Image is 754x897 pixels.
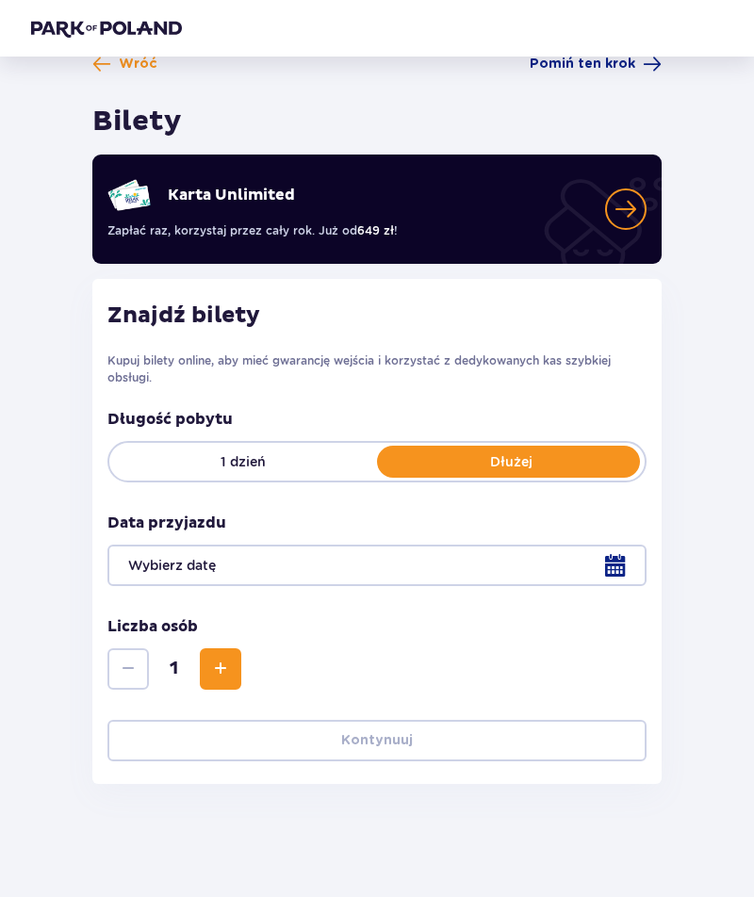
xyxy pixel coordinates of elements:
[530,55,635,73] span: Pomiń ten krok
[107,409,647,430] p: Długość pobytu
[341,731,413,750] p: Kontynuuj
[107,648,149,690] button: Zmniejsz
[31,19,182,38] img: Park of Poland logo
[377,452,645,471] p: Dłużej
[153,658,196,680] span: 1
[107,302,647,330] h2: Znajdź bilety
[92,104,182,139] h1: Bilety
[92,55,157,73] a: Wróć
[530,55,662,73] a: Pomiń ten krok
[107,513,226,533] p: Data przyjazdu
[200,648,241,690] button: Zwiększ
[109,452,377,471] p: 1 dzień
[119,55,157,73] span: Wróć
[107,352,647,386] p: Kupuj bilety online, aby mieć gwarancję wejścia i korzystać z dedykowanych kas szybkiej obsługi.
[107,720,647,761] button: Kontynuuj
[107,616,198,637] p: Liczba osób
